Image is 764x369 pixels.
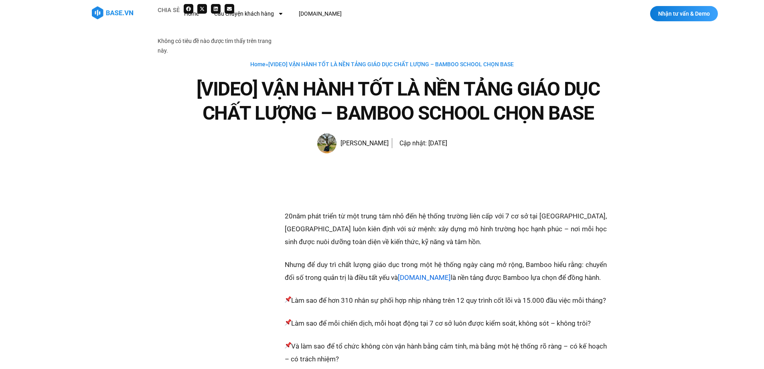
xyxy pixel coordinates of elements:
[399,139,427,147] span: Cập nhật:
[398,273,451,281] a: [DOMAIN_NAME]
[285,294,607,307] p: Làm sao để hơn 310 nhân sự phối hợp nhịp nhàng trên 12 quy trình cốt lõi và 15.000 đầu việc mỗi t...
[658,11,710,16] span: Nhận tư vấn & Demo
[268,61,514,67] span: [VIDEO] VẬN HÀNH TỐT LÀ NỀN TẢNG GIÁO DỤC CHẤT LƯỢNG – BAMBOO SCHOOL CHỌN BASE
[428,139,447,147] time: [DATE]
[317,133,389,153] a: Picture of Đoàn Đức [PERSON_NAME]
[293,6,348,21] a: [DOMAIN_NAME]
[225,4,234,14] div: Share on email
[158,36,277,55] div: Không có tiêu đề nào được tìm thấy trên trang này.
[336,138,389,149] span: [PERSON_NAME]
[178,6,489,21] nav: Menu
[211,4,221,14] div: Share on linkedin
[285,210,607,248] p: 20 năm phát triển từ một trung tâm nhỏ đến hệ thống trường liên cấp với 7 cơ sở tại [GEOGRAPHIC_D...
[285,340,607,365] p: Và làm sao để tổ chức không còn vận hành bằng cảm tính, mà bằng một hệ thống rõ ràng – có kế hoạc...
[197,4,207,14] div: Share on x-twitter
[250,61,514,67] span: »
[285,258,607,284] p: Nhưng để duy trì chất lượng giáo dục trong một hệ thống ngày càng mở rộng, Bamboo hiểu rằng: chuy...
[317,133,336,153] img: Picture of Đoàn Đức
[650,6,718,21] a: Nhận tư vấn & Demo
[158,7,180,13] div: Chia sẻ
[285,319,291,326] img: 📌
[285,317,607,330] p: Làm sao để mỗi chiến dịch, mỗi hoạt động tại 7 cơ sở luôn được kiểm soát, không sót – không trôi?
[285,342,291,349] img: 📌
[285,296,291,303] img: 📌
[184,4,193,14] div: Share on facebook
[250,61,265,67] a: Home
[190,77,607,125] h1: [VIDEO] VẬN HÀNH TỐT LÀ NỀN TẢNG GIÁO DỤC CHẤT LƯỢNG – BAMBOO SCHOOL CHỌN BASE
